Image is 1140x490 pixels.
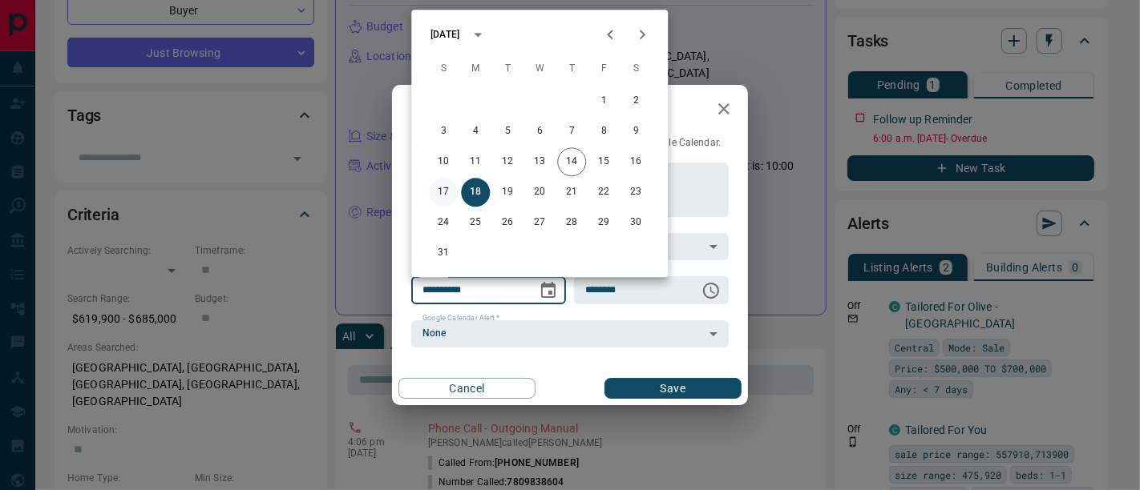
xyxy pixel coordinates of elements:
button: 1 [589,86,618,115]
button: Next month [626,18,658,50]
span: Saturday [621,53,650,85]
button: Choose time, selected time is 6:00 AM [695,275,727,307]
div: [DATE] [431,27,459,42]
button: Choose date, selected date is Aug 18, 2025 [532,275,564,307]
button: Cancel [398,378,536,399]
span: Tuesday [493,53,522,85]
button: 17 [429,178,458,207]
button: 20 [525,178,554,207]
button: 3 [429,117,458,146]
span: Thursday [557,53,586,85]
span: Wednesday [525,53,554,85]
button: 11 [461,147,490,176]
button: 5 [493,117,522,146]
button: 10 [429,147,458,176]
button: 16 [621,147,650,176]
button: 19 [493,178,522,207]
button: 31 [429,239,458,267]
button: 29 [589,208,618,237]
button: 6 [525,117,554,146]
button: Save [604,378,742,399]
button: 12 [493,147,522,176]
button: 22 [589,178,618,207]
span: Sunday [429,53,458,85]
button: 13 [525,147,554,176]
button: 4 [461,117,490,146]
span: Friday [589,53,618,85]
button: 15 [589,147,618,176]
span: Monday [461,53,490,85]
button: 27 [525,208,554,237]
button: 26 [493,208,522,237]
button: 24 [429,208,458,237]
button: 23 [621,178,650,207]
button: 25 [461,208,490,237]
button: 8 [589,117,618,146]
button: 18 [461,178,490,207]
button: 2 [621,86,650,115]
button: 14 [557,147,586,176]
button: Previous month [594,18,626,50]
div: None [411,320,729,347]
button: 7 [557,117,586,146]
button: 21 [557,178,586,207]
button: calendar view is open, switch to year view [464,21,491,48]
button: 28 [557,208,586,237]
button: 30 [621,208,650,237]
h2: Edit Task [392,85,496,136]
label: Google Calendar Alert [422,313,499,323]
button: 9 [621,117,650,146]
